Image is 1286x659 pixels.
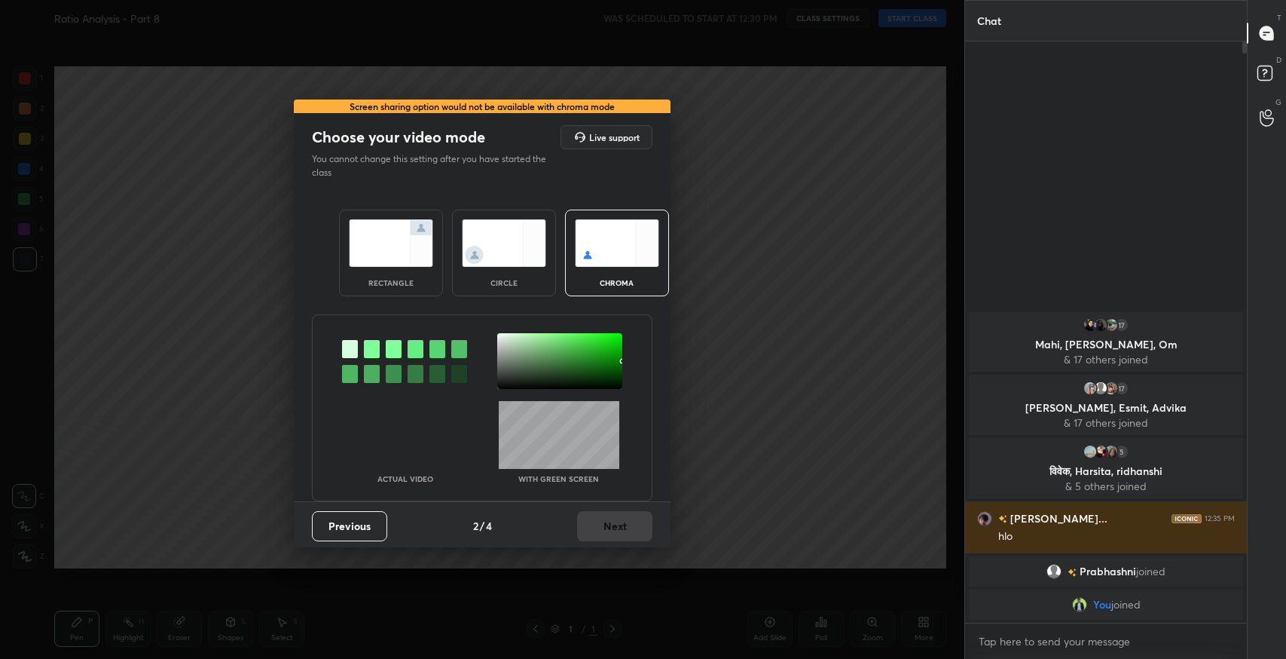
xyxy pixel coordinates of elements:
span: You [1093,599,1111,611]
h4: / [480,518,484,534]
img: default.png [1093,381,1108,396]
p: Mahi, [PERSON_NAME], Om [978,339,1234,351]
p: & 5 others joined [978,480,1234,492]
img: 3 [1083,381,1098,396]
img: no-rating-badge.077c3623.svg [998,515,1007,523]
p: D [1276,54,1281,66]
h5: Live support [589,133,640,142]
img: no-rating-badge.077c3623.svg [1068,569,1077,577]
div: 17 [1114,381,1129,396]
div: 5 [1114,444,1129,459]
button: Previous [312,511,387,541]
div: grid [965,308,1247,623]
img: default.png [1046,564,1061,579]
p: Chat [965,1,1013,41]
span: joined [1111,599,1141,611]
h4: 4 [486,518,492,534]
p: [PERSON_NAME], Esmit, Advika [978,402,1234,414]
div: circle [474,279,534,287]
div: hlo [998,529,1235,544]
p: With green screen [518,475,599,483]
p: विवेक, Harsita, ridhanshi [978,465,1234,477]
span: Prabhashni [1080,566,1136,578]
p: G [1275,97,1281,108]
h4: 2 [473,518,478,534]
p: Actual Video [377,475,433,483]
img: 16606ec124964f239378d4ee286eac04.jpg [1083,444,1098,459]
div: 17 [1114,317,1129,333]
img: normalScreenIcon.ae25ed63.svg [349,219,433,267]
img: d1fc2b51372c4068b1b14c9784743864.jpg [977,511,992,526]
img: circleScreenIcon.acc0effb.svg [462,219,546,267]
img: c884fca7e1424735a6bf383abf2883f7.jpg [1104,317,1119,333]
div: chroma [587,279,647,287]
img: 5c2fd1e87db74b0b9aeaa4ea67709c51.jpg [1104,381,1119,396]
img: chromaScreenIcon.c19ab0a0.svg [575,219,659,267]
img: fcc3dd17a7d24364a6f5f049f7d33ac3.jpg [1072,597,1087,612]
p: T [1277,12,1281,23]
img: 83342015e74b4a8995c6d006fda9619f.jpg [1083,317,1098,333]
p: & 17 others joined [978,354,1234,366]
img: iconic-dark.1390631f.png [1171,514,1202,523]
span: joined [1136,566,1165,578]
div: 12:35 PM [1205,514,1235,523]
p: You cannot change this setting after you have started the class [312,152,556,179]
img: d5e60321c15a449f904b58f3343f34be.jpg [1093,317,1108,333]
img: 3 [1093,444,1108,459]
h6: [PERSON_NAME]... [1007,510,1107,526]
img: 96dc448f4dab4ce2b60978ea155eeceb.jpg [1104,444,1119,459]
p: & 17 others joined [978,417,1234,429]
div: Screen sharing option would not be available with chroma mode [294,100,670,113]
div: rectangle [361,279,421,287]
h2: Choose your video mode [312,127,485,147]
